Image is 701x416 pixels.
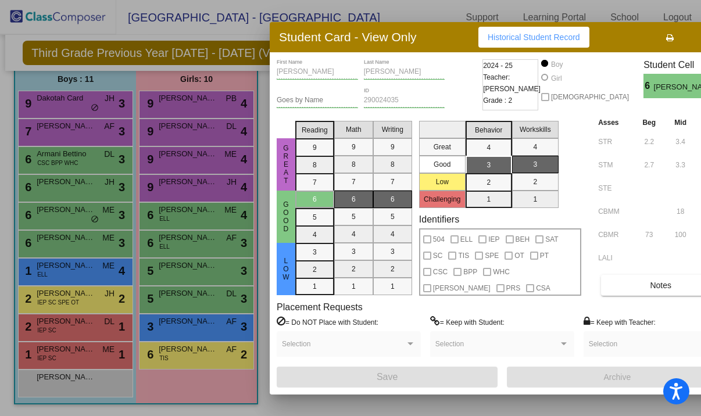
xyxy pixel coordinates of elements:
span: Teacher: [PERSON_NAME] [483,71,541,95]
input: Enter ID [364,96,445,105]
span: Notes [650,281,671,290]
div: Boy [550,59,563,70]
span: ELL [460,232,473,246]
span: Archive [604,372,631,382]
input: assessment [598,156,630,174]
span: Save [377,372,398,382]
span: WHC [493,265,510,279]
button: Save [277,367,498,388]
span: SC [433,249,443,263]
span: BPP [463,265,477,279]
h3: Student Card - View Only [279,30,417,44]
span: 504 [433,232,445,246]
input: assessment [598,226,630,243]
span: BEH [516,232,530,246]
input: assessment [598,133,630,150]
input: goes by name [277,96,358,105]
span: CSC [433,265,448,279]
span: CSA [536,281,550,295]
label: = Do NOT Place with Student: [277,316,378,328]
span: TIS [458,249,469,263]
span: [DEMOGRAPHIC_DATA] [551,90,629,104]
label: = Keep with Student: [430,316,505,328]
span: SAT [545,232,558,246]
th: Beg [633,116,665,129]
span: PRS [506,281,521,295]
span: SPE [485,249,499,263]
th: Asses [595,116,633,129]
span: IEP [488,232,499,246]
span: 6 [643,79,653,93]
label: Placement Requests [277,302,363,313]
input: assessment [598,180,630,197]
span: Historical Student Record [488,33,580,42]
span: Low [281,257,291,281]
label: = Keep with Teacher: [584,316,656,328]
span: 2024 - 25 [483,60,513,71]
th: Mid [665,116,696,129]
label: Identifiers [419,214,459,225]
span: Great [281,144,291,185]
span: PT [540,249,549,263]
input: assessment [598,249,630,267]
div: Girl [550,73,562,84]
span: Grade : 2 [483,95,512,106]
span: OT [514,249,524,263]
span: [PERSON_NAME] [433,281,491,295]
span: Good [281,200,291,233]
input: assessment [598,203,630,220]
button: Historical Student Record [478,27,589,48]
